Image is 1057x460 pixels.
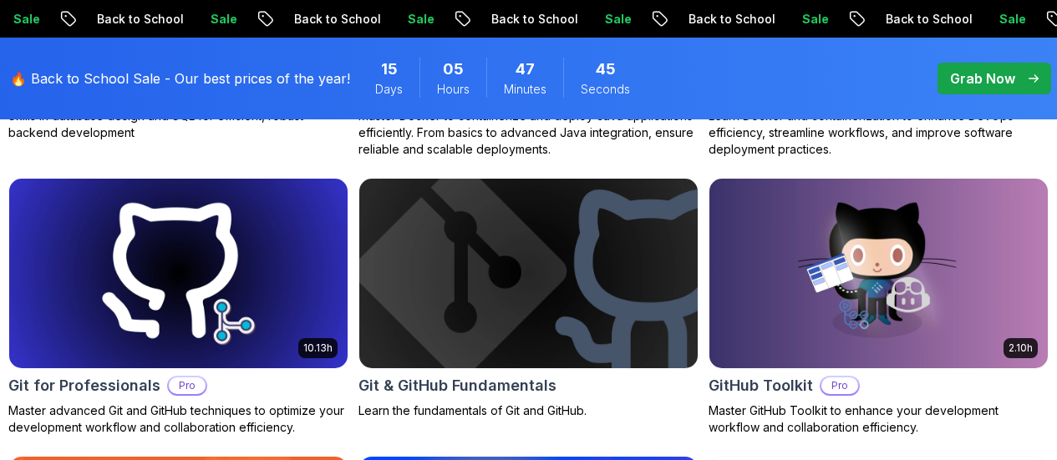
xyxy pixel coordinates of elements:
[665,11,779,28] p: Back to School
[8,108,348,141] p: Skills in database design and SQL for efficient, robust backend development
[384,11,438,28] p: Sale
[381,58,398,81] span: 15 Days
[443,58,464,81] span: 5 Hours
[709,374,813,397] h2: GitHub Toolkit
[581,81,630,98] span: Seconds
[709,402,1049,436] p: Master GitHub Toolkit to enhance your development workflow and collaboration efficiency.
[862,11,976,28] p: Back to School
[468,11,582,28] p: Back to School
[358,374,556,397] h2: Git & GitHub Fundamentals
[596,58,616,81] span: 45 Seconds
[271,11,384,28] p: Back to School
[8,178,348,436] a: Git for Professionals card10.13hGit for ProfessionalsProMaster advanced Git and GitHub techniques...
[516,58,535,81] span: 47 Minutes
[709,178,1049,436] a: GitHub Toolkit card2.10hGitHub ToolkitProMaster GitHub Toolkit to enhance your development workfl...
[8,374,160,397] h2: Git for Professionals
[437,81,470,98] span: Hours
[169,377,206,394] p: Pro
[9,179,348,368] img: Git for Professionals card
[709,179,1048,368] img: GitHub Toolkit card
[950,68,1015,88] p: Grab Now
[709,108,1049,158] p: Learn Docker and containerization to enhance DevOps efficiency, streamline workflows, and improve...
[358,178,699,419] a: Git & GitHub Fundamentals cardGit & GitHub FundamentalsLearn the fundamentals of Git and GitHub.
[74,11,187,28] p: Back to School
[582,11,635,28] p: Sale
[976,11,1029,28] p: Sale
[358,108,699,158] p: Master Docker to containerize and deploy Java applications efficiently. From basics to advanced J...
[779,11,832,28] p: Sale
[504,81,546,98] span: Minutes
[8,402,348,436] p: Master advanced Git and GitHub techniques to optimize your development workflow and collaboration...
[375,81,403,98] span: Days
[10,68,350,88] p: 🔥 Back to School Sale - Our best prices of the year!
[1009,341,1033,355] p: 2.10h
[358,402,699,419] p: Learn the fundamentals of Git and GitHub.
[187,11,241,28] p: Sale
[821,377,858,394] p: Pro
[303,341,333,355] p: 10.13h
[359,179,698,368] img: Git & GitHub Fundamentals card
